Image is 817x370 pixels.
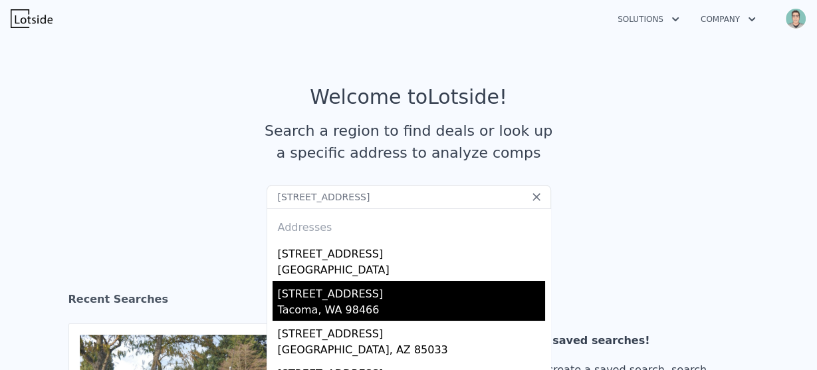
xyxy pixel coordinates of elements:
[278,342,545,361] div: [GEOGRAPHIC_DATA], AZ 85033
[273,209,545,241] div: Addresses
[607,7,690,31] button: Solutions
[278,241,545,262] div: [STREET_ADDRESS]
[267,185,551,209] input: Search an address or region...
[690,7,766,31] button: Company
[278,302,545,321] div: Tacoma, WA 98466
[532,331,724,350] div: No saved searches!
[310,85,507,109] div: Welcome to Lotside !
[11,9,53,28] img: Lotside
[68,281,749,323] div: Recent Searches
[278,321,545,342] div: [STREET_ADDRESS]
[278,262,545,281] div: [GEOGRAPHIC_DATA]
[260,120,558,164] div: Search a region to find deals or look up a specific address to analyze comps
[278,281,545,302] div: [STREET_ADDRESS]
[785,8,806,29] img: avatar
